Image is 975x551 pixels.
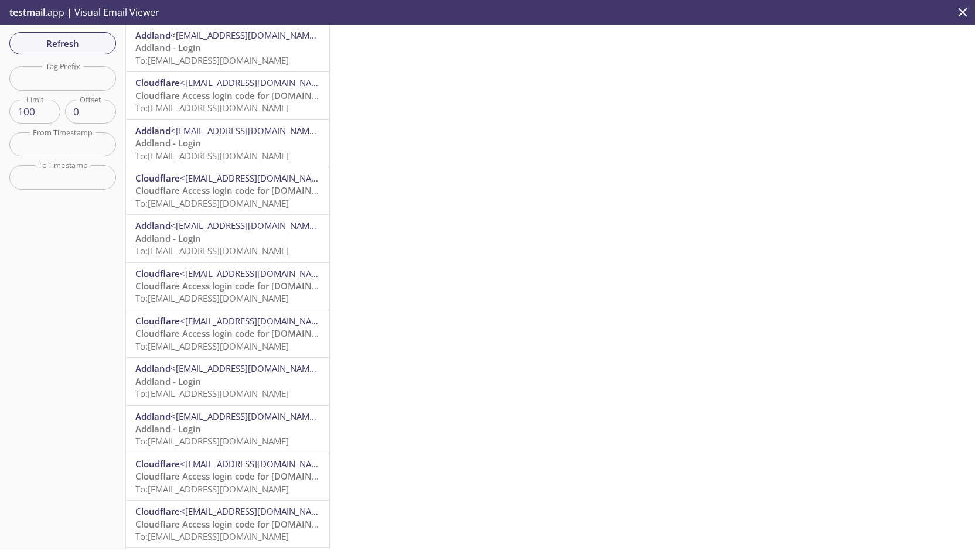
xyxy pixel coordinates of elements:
span: To: [EMAIL_ADDRESS][DOMAIN_NAME] [135,340,289,352]
span: <[EMAIL_ADDRESS][DOMAIN_NAME]> [171,362,322,374]
span: Addland - Login [135,137,201,149]
span: <[EMAIL_ADDRESS][DOMAIN_NAME]> [180,458,332,470]
span: To: [EMAIL_ADDRESS][DOMAIN_NAME] [135,150,289,162]
span: testmail [9,6,45,19]
div: Addland<[EMAIL_ADDRESS][DOMAIN_NAME]>Addland - LoginTo:[EMAIL_ADDRESS][DOMAIN_NAME] [126,215,329,262]
span: Cloudflare [135,315,180,327]
span: Cloudflare [135,77,180,88]
span: Addland [135,125,171,136]
span: <[EMAIL_ADDRESS][DOMAIN_NAME]> [180,77,332,88]
span: <[EMAIL_ADDRESS][DOMAIN_NAME]> [171,410,322,422]
button: Refresh [9,32,116,54]
div: Cloudflare<[EMAIL_ADDRESS][DOMAIN_NAME]>Cloudflare Access login code for [DOMAIN_NAME]To:[EMAIL_A... [126,167,329,214]
div: Cloudflare<[EMAIL_ADDRESS][DOMAIN_NAME]>Cloudflare Access login code for [DOMAIN_NAME]To:[EMAIL_A... [126,310,329,357]
span: Cloudflare Access login code for [DOMAIN_NAME] [135,518,344,530]
span: <[EMAIL_ADDRESS][DOMAIN_NAME]> [180,172,332,184]
span: Cloudflare Access login code for [DOMAIN_NAME] [135,280,344,292]
span: Addland - Login [135,375,201,387]
span: Addland - Login [135,423,201,434]
span: Addland - Login [135,42,201,53]
span: <[EMAIL_ADDRESS][DOMAIN_NAME]> [180,268,332,279]
span: To: [EMAIL_ADDRESS][DOMAIN_NAME] [135,102,289,114]
span: To: [EMAIL_ADDRESS][DOMAIN_NAME] [135,483,289,495]
span: Addland [135,410,171,422]
span: Cloudflare Access login code for [DOMAIN_NAME] [135,327,344,339]
span: <[EMAIL_ADDRESS][DOMAIN_NAME]> [180,505,332,517]
div: Addland<[EMAIL_ADDRESS][DOMAIN_NAME]>Addland - LoginTo:[EMAIL_ADDRESS][DOMAIN_NAME] [126,120,329,167]
span: Cloudflare [135,268,180,279]
div: Addland<[EMAIL_ADDRESS][DOMAIN_NAME]>Addland - LoginTo:[EMAIL_ADDRESS][DOMAIN_NAME] [126,25,329,71]
div: Cloudflare<[EMAIL_ADDRESS][DOMAIN_NAME]>Cloudflare Access login code for [DOMAIN_NAME]To:[EMAIL_A... [126,453,329,500]
span: To: [EMAIL_ADDRESS][DOMAIN_NAME] [135,435,289,447]
span: Cloudflare Access login code for [DOMAIN_NAME] [135,470,344,482]
span: <[EMAIL_ADDRESS][DOMAIN_NAME]> [171,29,322,41]
span: To: [EMAIL_ADDRESS][DOMAIN_NAME] [135,388,289,399]
div: Addland<[EMAIL_ADDRESS][DOMAIN_NAME]>Addland - LoginTo:[EMAIL_ADDRESS][DOMAIN_NAME] [126,358,329,405]
span: Addland [135,220,171,231]
span: Cloudflare [135,505,180,517]
span: <[EMAIL_ADDRESS][DOMAIN_NAME]> [180,315,332,327]
span: Addland [135,362,171,374]
div: Cloudflare<[EMAIL_ADDRESS][DOMAIN_NAME]>Cloudflare Access login code for [DOMAIN_NAME]To:[EMAIL_A... [126,501,329,547]
span: To: [EMAIL_ADDRESS][DOMAIN_NAME] [135,292,289,304]
span: Cloudflare Access login code for [DOMAIN_NAME] [135,90,344,101]
span: <[EMAIL_ADDRESS][DOMAIN_NAME]> [171,220,322,231]
span: Cloudflare [135,172,180,184]
div: Cloudflare<[EMAIL_ADDRESS][DOMAIN_NAME]>Cloudflare Access login code for [DOMAIN_NAME]To:[EMAIL_A... [126,72,329,119]
span: Addland [135,29,171,41]
span: To: [EMAIL_ADDRESS][DOMAIN_NAME] [135,245,289,256]
span: To: [EMAIL_ADDRESS][DOMAIN_NAME] [135,531,289,542]
div: Addland<[EMAIL_ADDRESS][DOMAIN_NAME]>Addland - LoginTo:[EMAIL_ADDRESS][DOMAIN_NAME] [126,406,329,453]
span: Cloudflare Access login code for [DOMAIN_NAME] [135,184,344,196]
span: <[EMAIL_ADDRESS][DOMAIN_NAME]> [171,125,322,136]
div: Cloudflare<[EMAIL_ADDRESS][DOMAIN_NAME]>Cloudflare Access login code for [DOMAIN_NAME]To:[EMAIL_A... [126,263,329,310]
span: To: [EMAIL_ADDRESS][DOMAIN_NAME] [135,54,289,66]
span: Refresh [19,36,107,51]
span: To: [EMAIL_ADDRESS][DOMAIN_NAME] [135,197,289,209]
span: Addland - Login [135,232,201,244]
span: Cloudflare [135,458,180,470]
